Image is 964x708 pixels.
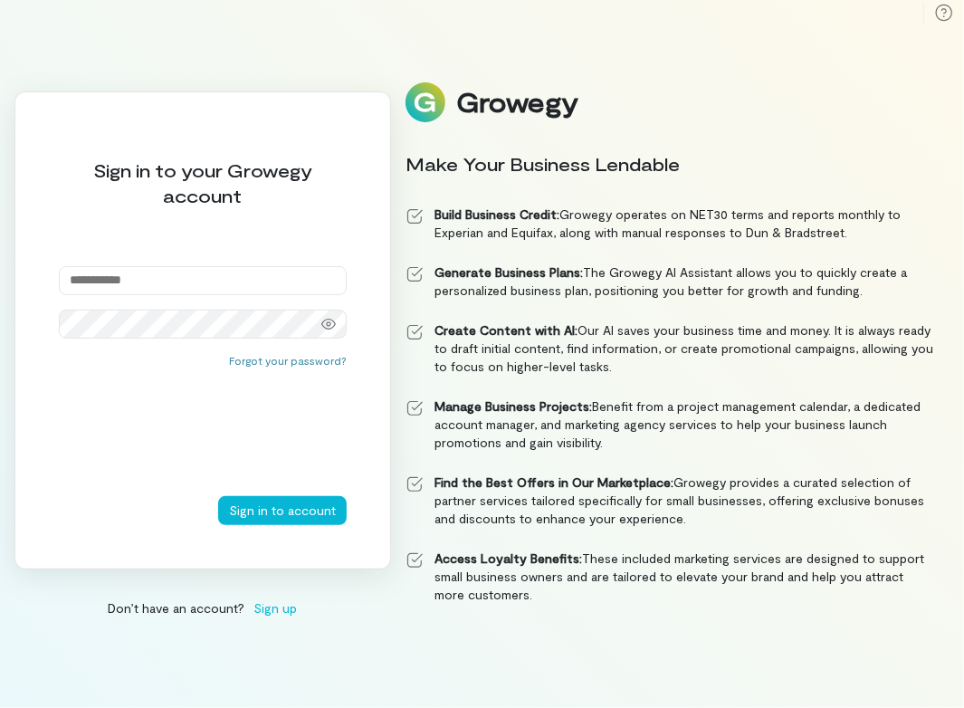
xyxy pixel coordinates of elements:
button: Forgot your password? [229,353,347,368]
strong: Access Loyalty Benefits: [434,550,582,566]
strong: Find the Best Offers in Our Marketplace: [434,474,673,490]
img: Logo [406,82,445,122]
li: These included marketing services are designed to support small business owners and are tailored ... [406,550,935,604]
strong: Create Content with AI: [434,322,577,338]
li: Growegy operates on NET30 terms and reports monthly to Experian and Equifax, along with manual re... [406,206,935,242]
li: Benefit from a project management calendar, a dedicated account manager, and marketing agency ser... [406,397,935,452]
div: Make Your Business Lendable [406,151,935,177]
strong: Build Business Credit: [434,206,559,222]
li: Our AI saves your business time and money. It is always ready to draft initial content, find info... [406,321,935,376]
li: The Growegy AI Assistant allows you to quickly create a personalized business plan, positioning y... [406,263,935,300]
span: Sign up [254,598,298,617]
strong: Generate Business Plans: [434,264,583,280]
strong: Manage Business Projects: [434,398,592,414]
div: Sign in to your Growegy account [59,158,347,208]
div: Don’t have an account? [14,598,391,617]
div: Growegy [456,87,577,118]
button: Sign in to account [218,496,347,525]
li: Growegy provides a curated selection of partner services tailored specifically for small business... [406,474,935,528]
